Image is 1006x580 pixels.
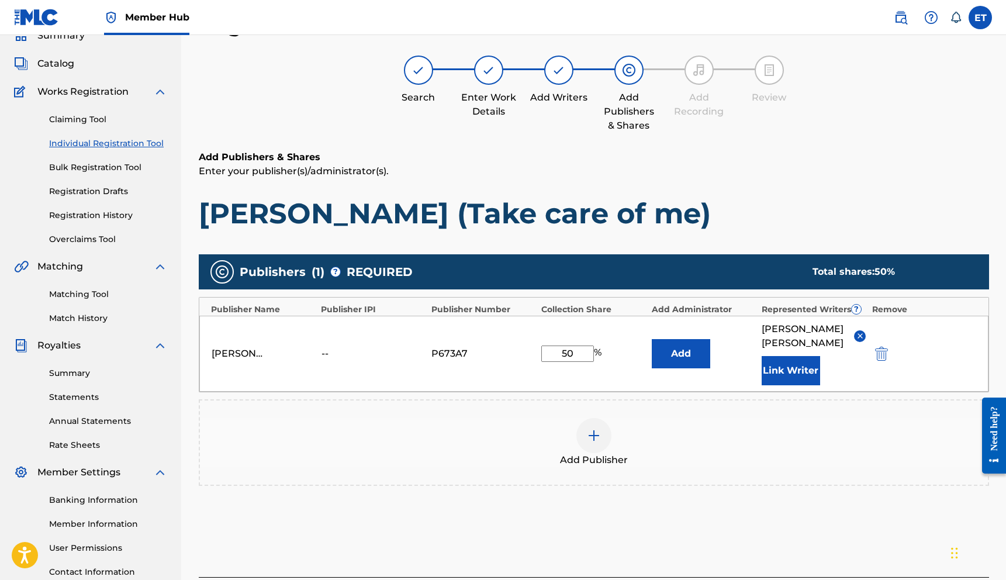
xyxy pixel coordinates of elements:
img: search [894,11,908,25]
div: Enter Work Details [459,91,518,119]
span: Member Hub [125,11,189,24]
img: expand [153,339,167,353]
a: Claiming Tool [49,113,167,126]
a: Registration Drafts [49,185,167,198]
span: Publishers [240,263,306,281]
a: Annual Statements [49,415,167,427]
div: Remove [872,303,977,316]
img: Matching [14,260,29,274]
div: Add Writers [530,91,588,105]
span: Add Publisher [560,453,628,467]
div: Review [740,91,798,105]
a: Match History [49,312,167,324]
a: Contact Information [49,566,167,578]
img: expand [153,465,167,479]
span: Works Registration [37,85,129,99]
img: MLC Logo [14,9,59,26]
span: ? [852,305,861,314]
span: ( 1 ) [312,263,324,281]
a: Summary [49,367,167,379]
p: Enter your publisher(s)/administrator(s). [199,164,989,178]
img: remove-from-list-button [856,332,865,340]
div: Notifications [950,12,962,23]
div: Represented Writers [762,303,866,316]
img: step indicator icon for Enter Work Details [482,63,496,77]
img: Royalties [14,339,28,353]
button: Link Writer [762,356,820,385]
div: Add Administrator [652,303,756,316]
div: User Menu [969,6,992,29]
span: ? [331,267,340,277]
a: SummarySummary [14,29,85,43]
h6: Add Publishers & Shares [199,150,989,164]
a: User Permissions [49,542,167,554]
div: Publisher IPI [321,303,426,316]
img: step indicator icon for Add Publishers & Shares [622,63,636,77]
button: Add [652,339,710,368]
img: step indicator icon for Add Recording [692,63,706,77]
img: 12a2ab48e56ec057fbd8.svg [875,347,888,361]
img: Works Registration [14,85,29,99]
iframe: Resource Center [973,388,1006,482]
img: step indicator icon for Search [412,63,426,77]
a: Registration History [49,209,167,222]
div: Publisher Name [211,303,316,316]
a: Individual Registration Tool [49,137,167,150]
div: Total shares: [813,265,966,279]
span: Catalog [37,57,74,71]
a: Banking Information [49,494,167,506]
span: 50 % [874,266,895,277]
div: Collection Share [541,303,646,316]
a: Statements [49,391,167,403]
div: Help [919,6,943,29]
span: Member Settings [37,465,120,479]
img: step indicator icon for Review [762,63,776,77]
img: expand [153,260,167,274]
a: Member Information [49,518,167,530]
span: Royalties [37,339,81,353]
a: Overclaims Tool [49,233,167,246]
iframe: Chat Widget [948,524,1006,580]
div: Publisher Number [431,303,536,316]
a: Public Search [889,6,912,29]
img: Top Rightsholder [104,11,118,25]
img: Member Settings [14,465,28,479]
span: % [594,346,604,362]
img: help [924,11,938,25]
a: Matching Tool [49,288,167,301]
span: REQUIRED [347,263,413,281]
a: CatalogCatalog [14,57,74,71]
span: Matching [37,260,83,274]
img: publishers [215,265,229,279]
a: Rate Sheets [49,439,167,451]
img: step indicator icon for Add Writers [552,63,566,77]
div: Add Recording [670,91,728,119]
img: expand [153,85,167,99]
span: Summary [37,29,85,43]
img: Catalog [14,57,28,71]
img: Summary [14,29,28,43]
a: Bulk Registration Tool [49,161,167,174]
img: add [587,429,601,443]
h1: [PERSON_NAME] (Take care of me) [199,196,989,231]
div: Search [389,91,448,105]
div: Add Publishers & Shares [600,91,658,133]
div: Drag [951,536,958,571]
span: [PERSON_NAME] [PERSON_NAME] [762,322,845,350]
